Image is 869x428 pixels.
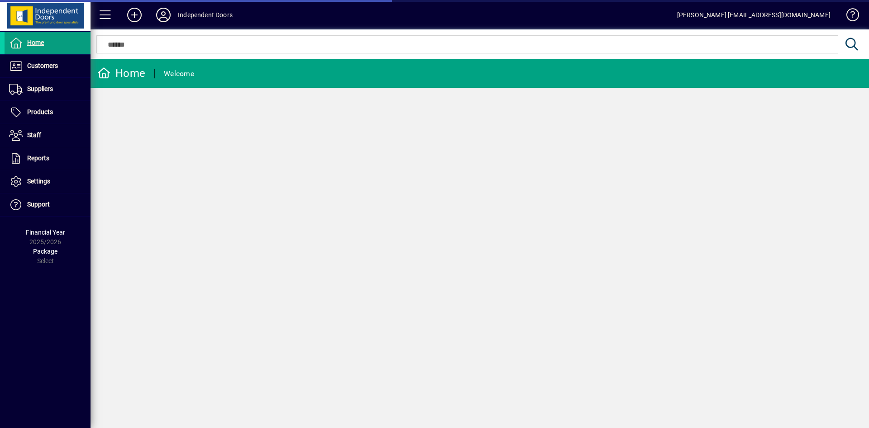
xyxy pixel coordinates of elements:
[97,66,145,81] div: Home
[149,7,178,23] button: Profile
[5,78,91,101] a: Suppliers
[178,8,233,22] div: Independent Doors
[27,178,50,185] span: Settings
[27,154,49,162] span: Reports
[33,248,57,255] span: Package
[27,62,58,69] span: Customers
[840,2,858,31] a: Knowledge Base
[5,55,91,77] a: Customers
[5,193,91,216] a: Support
[27,201,50,208] span: Support
[5,101,91,124] a: Products
[26,229,65,236] span: Financial Year
[27,108,53,115] span: Products
[5,147,91,170] a: Reports
[164,67,194,81] div: Welcome
[27,131,41,139] span: Staff
[5,124,91,147] a: Staff
[120,7,149,23] button: Add
[27,85,53,92] span: Suppliers
[27,39,44,46] span: Home
[5,170,91,193] a: Settings
[677,8,831,22] div: [PERSON_NAME] [EMAIL_ADDRESS][DOMAIN_NAME]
